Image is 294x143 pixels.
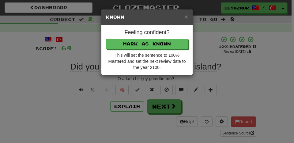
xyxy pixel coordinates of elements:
button: Mark as Known [106,39,188,49]
span: × [184,13,188,20]
h5: Known [106,14,188,20]
div: This will set the sentence to 100% Mastered and set the next review date to the year 2100. [106,52,188,70]
button: Close [184,13,188,20]
h4: Feeling confident? [106,30,188,36]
